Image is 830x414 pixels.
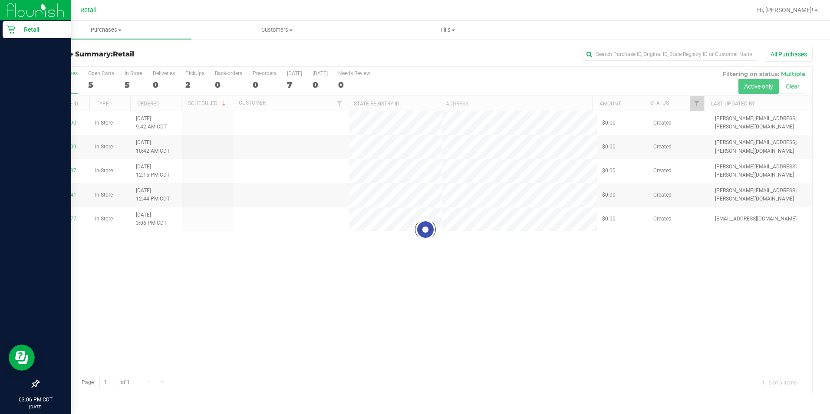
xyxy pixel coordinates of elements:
[15,24,67,35] p: Retail
[765,47,813,62] button: All Purchases
[4,396,67,404] p: 03:06 PM CDT
[9,345,35,371] iframe: Resource center
[191,21,362,39] a: Customers
[38,50,296,58] h3: Purchase Summary:
[113,50,134,58] span: Retail
[4,404,67,410] p: [DATE]
[21,21,191,39] a: Purchases
[362,21,533,39] a: Tills
[757,7,814,13] span: Hi, [PERSON_NAME]!
[80,7,97,14] span: Retail
[21,26,191,34] span: Purchases
[7,25,15,34] inline-svg: Retail
[583,48,756,61] input: Search Purchase ID, Original ID, State Registry ID or Customer Name...
[192,26,362,34] span: Customers
[363,26,533,34] span: Tills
